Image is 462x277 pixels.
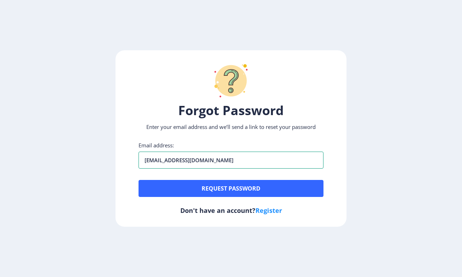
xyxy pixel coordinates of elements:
h1: Forgot Password [139,102,323,119]
img: question-mark [210,60,252,102]
label: Email address: [139,142,174,149]
input: Email address [139,152,323,169]
h6: Don't have an account? [139,206,323,215]
a: Register [255,206,282,215]
p: Enter your email address and we’ll send a link to reset your password [139,123,323,130]
button: Request password [139,180,323,197]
